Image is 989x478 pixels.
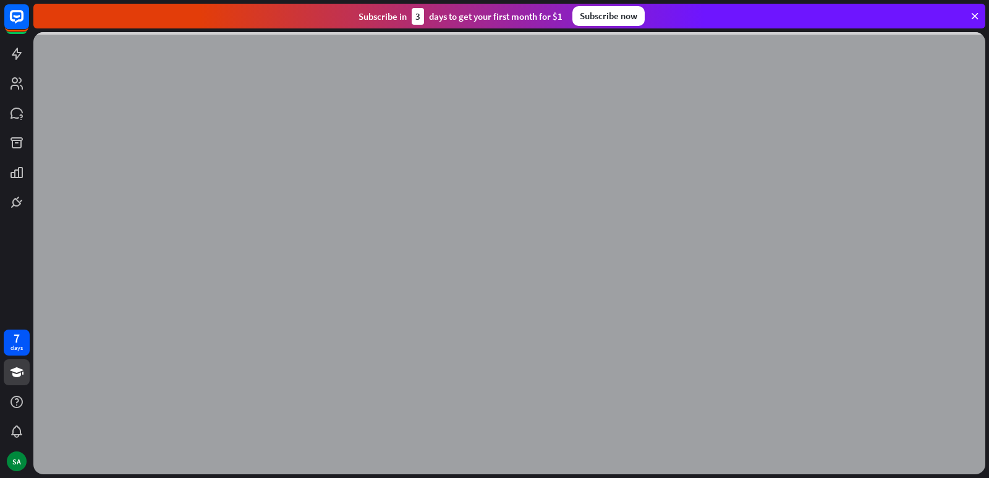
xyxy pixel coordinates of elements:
div: SA [7,451,27,471]
div: Subscribe now [572,6,645,26]
div: 7 [14,333,20,344]
div: 3 [412,8,424,25]
div: days [11,344,23,352]
div: Subscribe in days to get your first month for $1 [359,8,562,25]
a: 7 days [4,330,30,356]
